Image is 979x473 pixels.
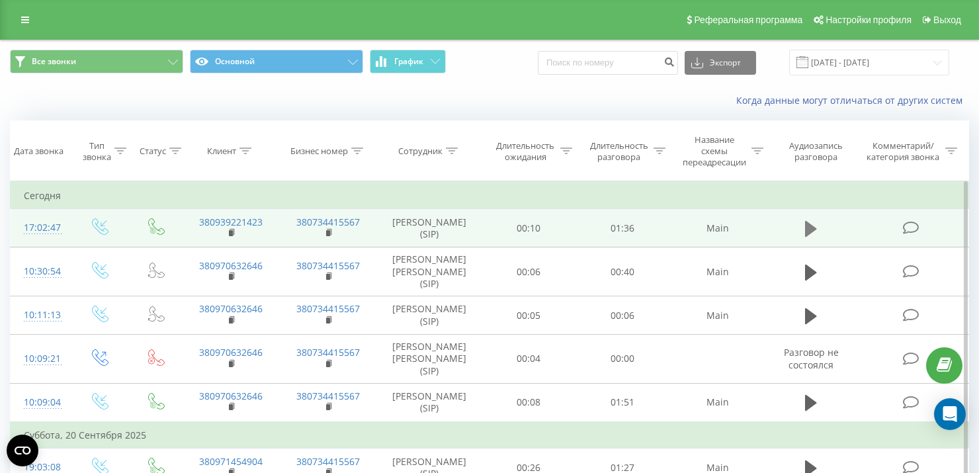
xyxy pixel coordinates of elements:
[377,209,482,247] td: [PERSON_NAME] (SIP)
[296,302,360,315] a: 380734415567
[482,209,575,247] td: 00:10
[24,346,57,372] div: 10:09:21
[24,215,57,241] div: 17:02:47
[296,216,360,228] a: 380734415567
[199,455,263,468] a: 380971454904
[933,15,961,25] span: Выход
[685,51,756,75] button: Экспорт
[934,398,966,430] div: Open Intercom Messenger
[296,390,360,402] a: 380734415567
[11,183,969,209] td: Сегодня
[207,146,236,157] div: Клиент
[669,247,766,296] td: Main
[865,140,942,163] div: Комментарий/категория звонка
[398,146,443,157] div: Сотрудник
[32,56,76,67] span: Все звонки
[826,15,912,25] span: Настройки профиля
[482,247,575,296] td: 00:06
[669,383,766,422] td: Main
[482,383,575,422] td: 00:08
[394,57,423,66] span: График
[377,335,482,384] td: [PERSON_NAME] [PERSON_NAME] (SIP)
[694,15,802,25] span: Реферальная программа
[10,50,183,73] button: Все звонки
[24,259,57,284] div: 10:30:54
[493,140,557,163] div: Длительность ожидания
[669,209,766,247] td: Main
[377,383,482,422] td: [PERSON_NAME] (SIP)
[11,422,969,449] td: Суббота, 20 Сентября 2025
[296,455,360,468] a: 380734415567
[784,346,839,370] span: Разговор не состоялся
[190,50,363,73] button: Основной
[199,302,263,315] a: 380970632646
[7,435,38,466] button: Open CMP widget
[296,346,360,359] a: 380734415567
[575,296,669,335] td: 00:06
[199,259,263,272] a: 380970632646
[575,335,669,384] td: 00:00
[736,94,969,107] a: Когда данные могут отличаться от других систем
[575,383,669,422] td: 01:51
[199,390,263,402] a: 380970632646
[82,140,112,163] div: Тип звонка
[377,296,482,335] td: [PERSON_NAME] (SIP)
[370,50,446,73] button: График
[24,302,57,328] div: 10:11:13
[538,51,678,75] input: Поиск по номеру
[587,140,651,163] div: Длительность разговора
[681,134,747,168] div: Название схемы переадресации
[482,296,575,335] td: 00:05
[14,146,64,157] div: Дата звонка
[779,140,853,163] div: Аудиозапись разговора
[377,247,482,296] td: [PERSON_NAME] [PERSON_NAME] (SIP)
[140,146,166,157] div: Статус
[575,247,669,296] td: 00:40
[482,335,575,384] td: 00:04
[199,216,263,228] a: 380939221423
[290,146,348,157] div: Бизнес номер
[199,346,263,359] a: 380970632646
[669,296,766,335] td: Main
[296,259,360,272] a: 380734415567
[24,390,57,415] div: 10:09:04
[575,209,669,247] td: 01:36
